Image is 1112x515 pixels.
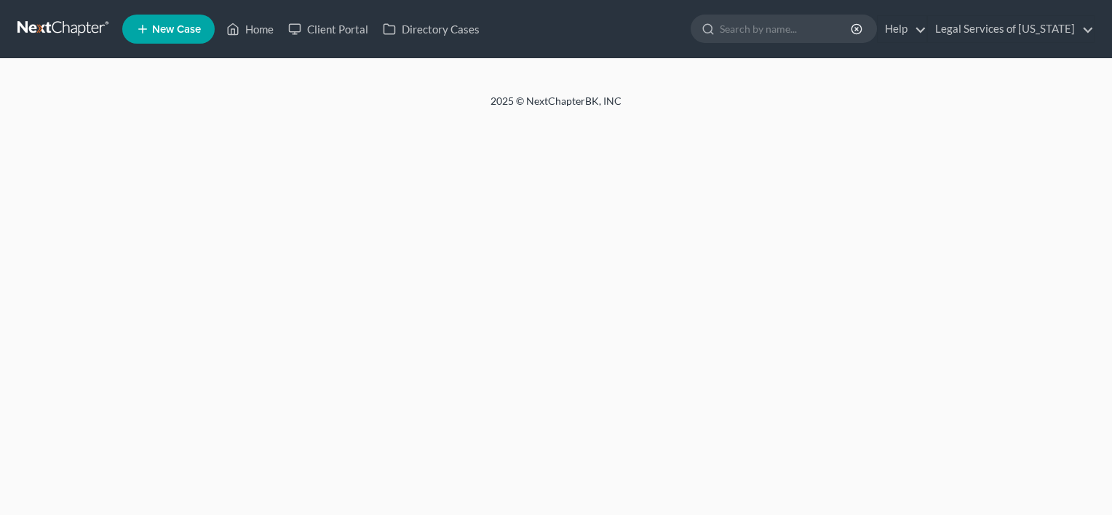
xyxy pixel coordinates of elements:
[141,94,971,120] div: 2025 © NextChapterBK, INC
[928,16,1094,42] a: Legal Services of [US_STATE]
[720,15,853,42] input: Search by name...
[281,16,376,42] a: Client Portal
[376,16,487,42] a: Directory Cases
[152,24,201,35] span: New Case
[219,16,281,42] a: Home
[878,16,926,42] a: Help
